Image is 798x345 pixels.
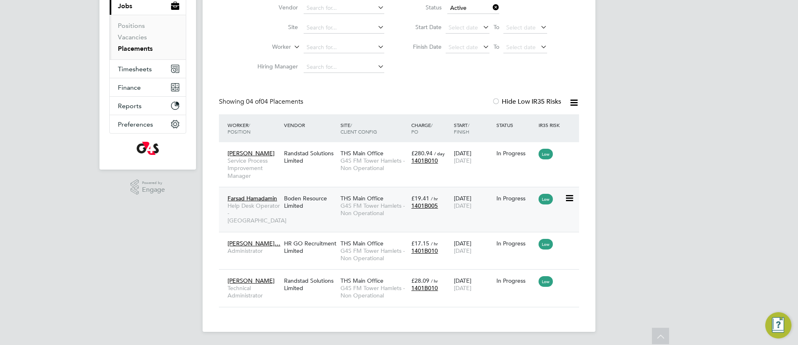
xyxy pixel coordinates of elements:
[109,142,186,155] a: Go to home page
[228,247,280,254] span: Administrator
[110,60,186,78] button: Timesheets
[452,191,494,213] div: [DATE]
[452,236,494,259] div: [DATE]
[118,2,132,10] span: Jobs
[246,98,303,106] span: 04 Placements
[539,276,553,287] span: Low
[411,284,438,292] span: 1401B010
[110,78,186,96] button: Finance
[765,312,791,338] button: Engage Resource Center
[228,284,280,299] span: Technical Administrator
[431,278,438,284] span: / hr
[228,157,280,179] span: Service Process Improvement Manager
[340,195,383,202] span: THS Main Office
[228,277,275,284] span: [PERSON_NAME]
[405,4,442,11] label: Status
[431,195,438,202] span: / hr
[496,277,535,284] div: In Progress
[452,118,494,139] div: Start
[411,157,438,164] span: 1401B010
[110,97,186,115] button: Reports
[282,236,338,259] div: HR GO Recruitment Limited
[142,186,165,193] span: Engage
[110,15,186,59] div: Jobs
[454,157,471,164] span: [DATE]
[304,22,384,34] input: Search for...
[411,240,429,247] span: £17.15
[452,273,494,296] div: [DATE]
[137,142,159,155] img: g4s-logo-retina.png
[454,284,471,292] span: [DATE]
[449,24,478,31] span: Select date
[449,43,478,51] span: Select date
[225,145,579,152] a: [PERSON_NAME]Service Process Improvement ManagerRandstad Solutions LimitedTHS Main OfficeG4S FM T...
[225,272,579,279] a: [PERSON_NAME]Technical AdministratorRandstad Solutions LimitedTHS Main OfficeG4S FM Tower Hamlets...
[118,65,152,73] span: Timesheets
[340,150,383,157] span: THS Main Office
[304,42,384,53] input: Search for...
[492,98,561,106] label: Hide Low IR35 Risks
[282,145,338,168] div: Randstad Solutions Limited
[282,191,338,213] div: Boden Resource Limited
[251,23,298,31] label: Site
[411,150,433,157] span: £280.94
[411,202,438,209] span: 1401B005
[496,195,535,202] div: In Progress
[340,247,407,262] span: G4S FM Tower Hamlets - Non Operational
[539,149,553,159] span: Low
[452,145,494,168] div: [DATE]
[431,241,438,247] span: / hr
[447,2,499,14] input: Select one
[118,102,142,110] span: Reports
[219,98,305,106] div: Showing
[340,240,383,247] span: THS Main Office
[491,22,502,32] span: To
[340,122,377,135] span: / Client Config
[506,43,536,51] span: Select date
[409,118,452,139] div: Charge
[118,120,153,128] span: Preferences
[282,118,338,132] div: Vendor
[537,118,565,132] div: IR35 Risk
[340,277,383,284] span: THS Main Office
[496,150,535,157] div: In Progress
[411,195,429,202] span: £19.41
[338,118,409,139] div: Site
[411,277,429,284] span: £28.09
[228,202,280,225] span: Help Desk Operator - [GEOGRAPHIC_DATA]
[304,61,384,73] input: Search for...
[411,247,438,254] span: 1401B010
[118,45,153,52] a: Placements
[251,63,298,70] label: Hiring Manager
[118,22,145,30] a: Positions
[454,122,469,135] span: / Finish
[142,179,165,186] span: Powered by
[225,190,579,197] a: Farsad HamadaminHelp Desk Operator - [GEOGRAPHIC_DATA]Boden Resource LimitedTHS Main OfficeG4S FM...
[491,41,502,52] span: To
[434,150,445,157] span: / day
[110,115,186,133] button: Preferences
[304,2,384,14] input: Search for...
[340,157,407,172] span: G4S FM Tower Hamlets - Non Operational
[225,118,282,139] div: Worker
[454,202,471,209] span: [DATE]
[118,33,147,41] a: Vacancies
[340,202,407,217] span: G4S FM Tower Hamlets - Non Operational
[454,247,471,254] span: [DATE]
[118,84,141,91] span: Finance
[539,194,553,204] span: Low
[244,43,291,51] label: Worker
[539,239,553,250] span: Low
[282,273,338,296] div: Randstad Solutions Limited
[251,4,298,11] label: Vendor
[228,195,277,202] span: Farsad Hamadamin
[506,24,536,31] span: Select date
[496,240,535,247] div: In Progress
[411,122,433,135] span: / PO
[246,98,261,106] span: 04 of
[340,284,407,299] span: G4S FM Tower Hamlets - Non Operational
[228,240,280,247] span: [PERSON_NAME]…
[228,122,250,135] span: / Position
[405,23,442,31] label: Start Date
[494,118,537,132] div: Status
